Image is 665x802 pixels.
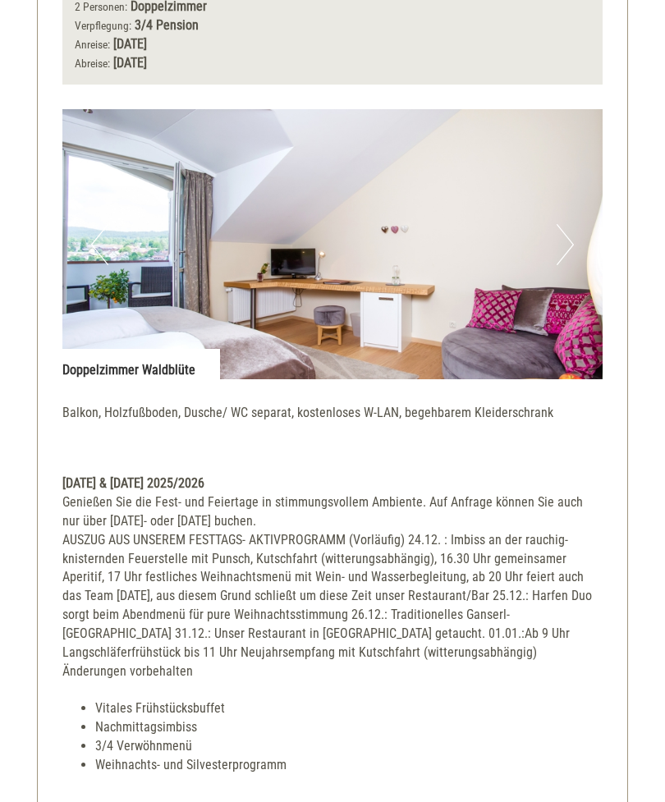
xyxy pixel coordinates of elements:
div: Genießen Sie die Fest- und Feiertage in stimmungsvollem Ambiente. Auf Anfrage können Sie auch nur... [62,493,603,681]
img: image [62,109,603,379]
small: Anreise: [75,38,110,51]
li: 3/4 Verwöhnmenü [95,737,603,756]
li: Vitales Frühstücksbuffet [95,699,603,718]
b: 3/4 Pension [135,17,199,33]
small: Verpflegung: [75,19,131,32]
button: Next [557,224,574,265]
b: [DATE] [113,55,147,71]
b: [DATE] [113,36,147,52]
small: Abreise: [75,57,110,70]
li: Nachmittagsimbiss [95,718,603,737]
p: Balkon, Holzfußboden, Dusche/ WC separat, kostenloses W-LAN, begehbarem Kleiderschrank [62,404,603,442]
button: Previous [91,224,108,265]
li: Weihnachts- und Silvesterprogramm [95,756,603,775]
div: Doppelzimmer Waldblüte [62,349,220,380]
div: [DATE] & [DATE] 2025/2026 [62,474,603,493]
